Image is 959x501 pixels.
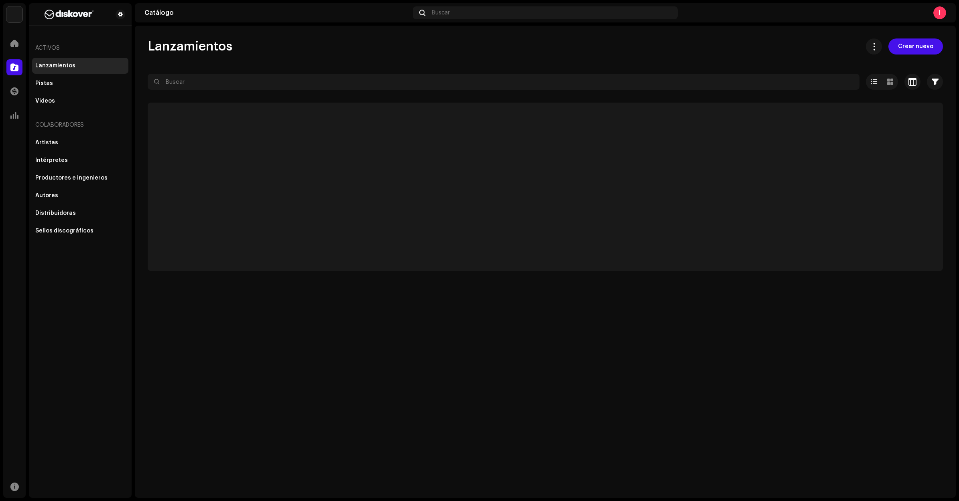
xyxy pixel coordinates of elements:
[888,38,943,55] button: Crear nuevo
[32,223,128,239] re-m-nav-item: Sellos discográficos
[35,175,108,181] div: Productores e ingenieros
[32,205,128,221] re-m-nav-item: Distribuidoras
[144,10,410,16] div: Catálogo
[35,139,58,146] div: Artistas
[32,75,128,91] re-m-nav-item: Pistas
[933,6,946,19] div: I
[898,38,933,55] span: Crear nuevo
[6,6,22,22] img: 297a105e-aa6c-4183-9ff4-27133c00f2e2
[35,210,76,216] div: Distribuidoras
[32,170,128,186] re-m-nav-item: Productores e ingenieros
[35,192,58,199] div: Autores
[32,152,128,168] re-m-nav-item: Intérpretes
[32,115,128,135] re-a-nav-header: Colaboradores
[32,93,128,109] re-m-nav-item: Videos
[35,98,55,104] div: Videos
[35,228,93,234] div: Sellos discográficos
[32,188,128,204] re-m-nav-item: Autores
[35,80,53,87] div: Pistas
[432,10,450,16] span: Buscar
[32,38,128,58] re-a-nav-header: Activos
[32,58,128,74] re-m-nav-item: Lanzamientos
[35,10,103,19] img: b627a117-4a24-417a-95e9-2d0c90689367
[148,74,859,90] input: Buscar
[32,135,128,151] re-m-nav-item: Artistas
[148,38,232,55] span: Lanzamientos
[35,157,68,164] div: Intérpretes
[35,63,75,69] div: Lanzamientos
